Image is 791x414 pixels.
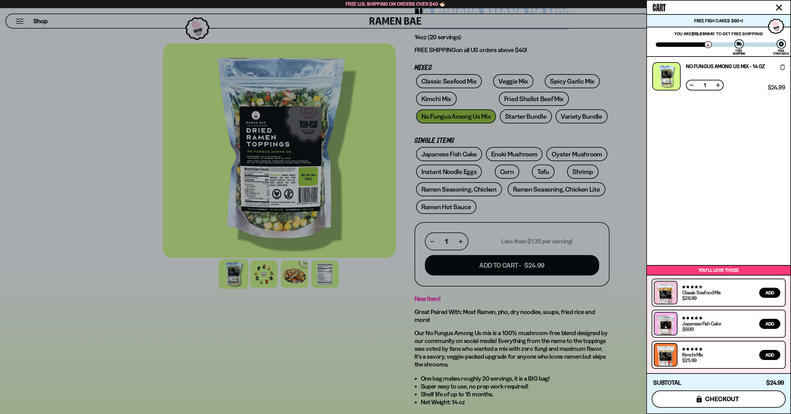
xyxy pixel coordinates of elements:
[766,322,774,326] span: Add
[700,83,710,88] span: 1
[346,1,445,7] span: Free U.S. Shipping on Orders over $40 🍜
[705,395,739,402] span: checkout
[773,49,789,55] div: Free Fishcakes
[774,3,784,12] button: Close cart
[653,380,681,386] h4: Subtotal
[682,316,702,320] span: 4.77 stars
[733,49,745,55] div: Free Shipping
[656,31,782,36] p: You are away to get Free Shipping!
[768,85,785,90] span: $24.99
[766,291,774,295] span: Add
[682,320,721,327] a: Japanese Fish Cake
[759,319,780,329] button: Add
[686,64,765,69] a: No Fungus Among Us Mix - 14 OZ
[682,351,703,358] a: Kimchi Mix
[682,358,696,363] div: $25.99
[682,327,694,332] div: $9.99
[682,289,721,296] a: Classic Seafood Mix
[682,296,696,301] div: $26.99
[682,347,702,351] span: 4.76 stars
[692,31,704,36] strong: $15.01
[682,285,702,289] span: 4.68 stars
[766,379,784,386] span: $24.99
[649,267,789,273] p: You’ll love these
[759,288,780,298] button: Add
[766,353,774,357] span: Add
[694,18,743,24] span: Free Fish Cakes $60+!
[653,0,666,13] span: Cart
[652,390,786,408] button: checkout
[759,350,780,360] button: Add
